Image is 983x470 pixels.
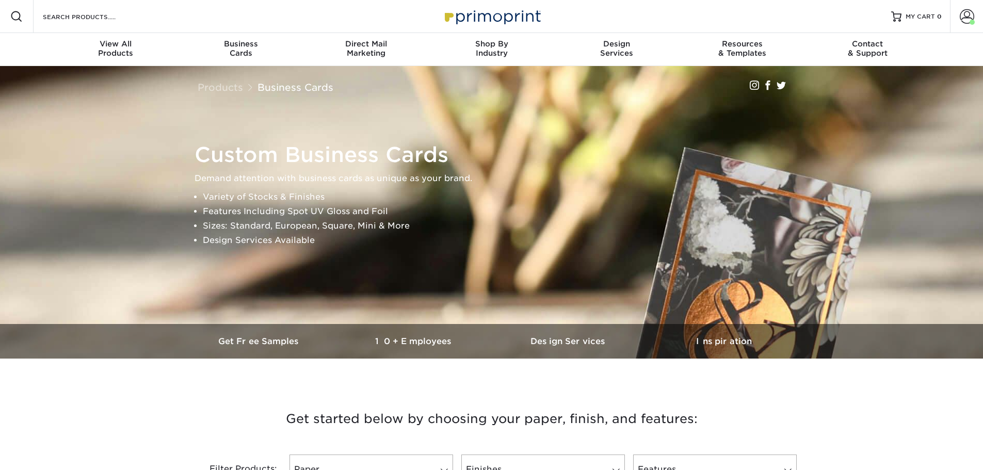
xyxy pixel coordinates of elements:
[647,324,801,359] a: Inspiration
[492,336,647,346] h3: Design Services
[337,336,492,346] h3: 10+ Employees
[906,12,935,21] span: MY CART
[178,33,303,66] a: BusinessCards
[190,396,794,442] h3: Get started below by choosing your paper, finish, and features:
[805,33,930,66] a: Contact& Support
[303,33,429,66] a: Direct MailMarketing
[42,10,142,23] input: SEARCH PRODUCTS.....
[303,39,429,58] div: Marketing
[203,219,798,233] li: Sizes: Standard, European, Square, Mini & More
[492,324,647,359] a: Design Services
[554,33,680,66] a: DesignServices
[429,39,554,58] div: Industry
[440,5,543,27] img: Primoprint
[203,190,798,204] li: Variety of Stocks & Finishes
[178,39,303,48] span: Business
[554,39,680,58] div: Services
[53,39,179,48] span: View All
[182,336,337,346] h3: Get Free Samples
[53,39,179,58] div: Products
[805,39,930,58] div: & Support
[203,204,798,219] li: Features Including Spot UV Gloss and Foil
[303,39,429,48] span: Direct Mail
[195,142,798,167] h1: Custom Business Cards
[178,39,303,58] div: Cards
[647,336,801,346] h3: Inspiration
[182,324,337,359] a: Get Free Samples
[937,13,942,20] span: 0
[680,33,805,66] a: Resources& Templates
[198,82,243,93] a: Products
[429,33,554,66] a: Shop ByIndustry
[680,39,805,48] span: Resources
[805,39,930,48] span: Contact
[53,33,179,66] a: View AllProducts
[680,39,805,58] div: & Templates
[257,82,333,93] a: Business Cards
[195,171,798,186] p: Demand attention with business cards as unique as your brand.
[429,39,554,48] span: Shop By
[203,233,798,248] li: Design Services Available
[554,39,680,48] span: Design
[337,324,492,359] a: 10+ Employees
